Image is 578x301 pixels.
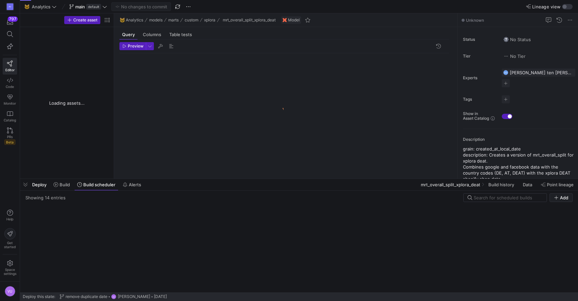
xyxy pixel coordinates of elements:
span: Analytics [32,4,51,9]
img: No tier [503,54,509,59]
button: No tierNo Tier [502,52,527,61]
span: Beta [4,139,15,145]
div: VU [5,286,15,297]
span: Get started [4,241,16,249]
button: Build scheduler [74,179,118,190]
button: 🐱Analytics [118,16,145,24]
a: AV [3,1,17,12]
span: Build history [488,182,514,187]
span: Build [60,182,70,187]
div: FTH [503,70,508,75]
span: Build scheduler [83,182,115,187]
span: Tags [463,97,496,102]
span: custom [185,18,198,22]
div: Loading assets... [20,27,114,179]
span: Deploy [32,182,46,187]
span: Editor [5,68,15,72]
p: description: Creates a version of mrt_overall_split for xplora deat. Combines google and facebook... [463,152,575,182]
button: Alerts [120,179,144,190]
span: 🐱 [24,4,29,9]
button: custom [183,16,200,24]
span: Tier [463,54,496,59]
button: maindefault [68,2,109,11]
button: Getstarted [3,225,17,252]
a: Spacesettings [3,257,17,279]
span: xplora [204,18,215,22]
span: Model [288,18,300,22]
img: No status [503,37,509,42]
span: Add [560,195,568,200]
span: Lineage view [532,4,561,9]
p: Description [463,137,575,142]
button: Point lineage [538,179,577,190]
a: Editor [3,58,17,75]
button: No statusNo Status [502,35,533,44]
span: marts [168,18,179,22]
span: [PERSON_NAME] ten [PERSON_NAME] [510,70,573,75]
div: VU [111,294,116,299]
button: marts [167,16,180,24]
button: Preview [119,42,146,50]
span: Data [523,182,532,187]
span: Monitor [4,101,16,105]
button: Build [51,179,73,190]
span: PRs [7,135,13,139]
button: mrt_overall_split_xplora_deat [220,16,277,24]
span: Catalog [4,118,16,122]
span: No Tier [503,54,525,59]
span: Alerts [129,182,141,187]
button: Help [3,207,17,224]
span: Help [6,217,14,221]
button: Data [520,179,537,190]
span: [DATE] [154,294,167,299]
span: Point lineage [547,182,574,187]
span: models [149,18,163,22]
input: Search for scheduled builds [474,195,543,200]
button: Build history [485,179,518,190]
button: VU [3,284,17,298]
span: remove duplicate date [66,294,107,299]
span: Columns [143,32,161,37]
span: Query [122,32,135,37]
button: Add [550,193,573,202]
span: Code [6,85,14,89]
a: Catalog [3,108,17,125]
span: Create asset [73,18,97,22]
div: AV [7,3,13,10]
span: mrt_overall_split_xplora_deat [421,182,480,187]
p: grain: created_at_local_date [463,146,575,152]
span: No Status [503,37,531,42]
img: undefined [283,18,287,22]
span: Analytics [126,18,143,22]
span: main [75,4,85,9]
a: Code [3,75,17,91]
span: Show in Asset Catalog [463,111,489,121]
a: PRsBeta [3,125,17,147]
button: remove duplicate dateVU[PERSON_NAME][DATE] [58,292,169,301]
a: Monitor [3,91,17,108]
div: 797 [8,16,18,22]
span: Experts [463,76,496,80]
span: mrt_overall_split_xplora_deat [223,18,276,22]
span: Status [463,37,496,42]
span: Space settings [4,268,16,276]
div: Showing 14 entries [25,195,66,200]
span: [PERSON_NAME] [118,294,150,299]
span: default [86,4,101,9]
span: 🐱 [120,18,124,22]
span: Preview [128,44,143,48]
span: Deploy this state: [23,294,55,299]
span: Table tests [169,32,192,37]
span: Unknown [466,18,484,23]
button: Create asset [64,16,100,24]
button: xplora [202,16,217,24]
button: 797 [3,16,17,28]
button: models [148,16,164,24]
img: logo.gif [279,107,289,117]
button: 🐱Analytics [23,2,58,11]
